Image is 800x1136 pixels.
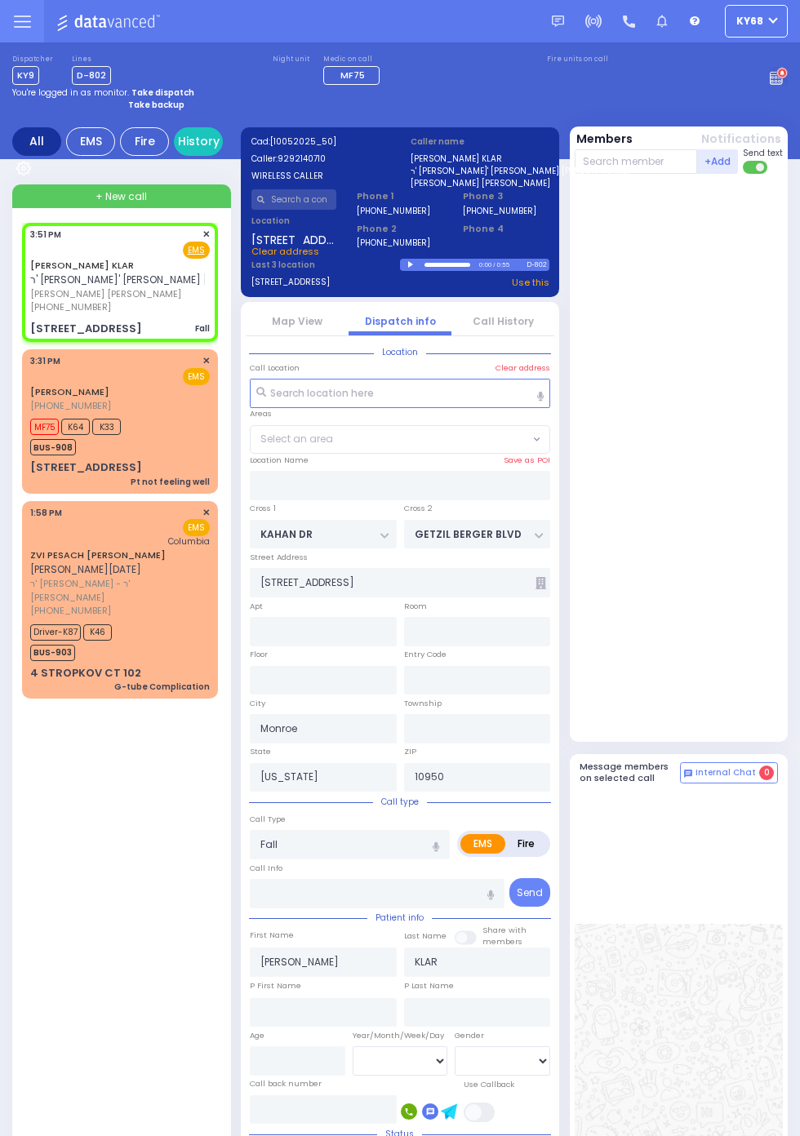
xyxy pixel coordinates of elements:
[30,507,62,519] span: 1:58 PM
[251,189,337,210] input: Search a contact
[697,149,738,174] button: +Add
[250,698,265,709] label: City
[250,379,550,408] input: Search location here
[250,1078,322,1089] label: Call back number
[174,127,223,156] a: History
[250,863,282,874] label: Call Info
[12,87,129,99] span: You're logged in as monitor.
[183,519,210,536] span: EMS
[30,385,109,398] a: [PERSON_NAME]
[460,834,505,854] label: EMS
[473,314,534,328] a: Call History
[250,455,309,466] label: Location Name
[30,439,76,455] span: BUS-908
[680,762,778,783] button: Internal Chat 0
[512,276,549,290] a: Use this
[736,14,763,29] span: ky68
[365,314,436,328] a: Dispatch info
[30,624,81,641] span: Driver-K87
[373,796,427,808] span: Call type
[61,419,90,435] span: K64
[496,255,511,274] div: 0:55
[496,362,550,374] label: Clear address
[30,604,111,617] span: [PHONE_NUMBER]
[30,287,282,301] span: [PERSON_NAME] [PERSON_NAME]
[202,506,210,520] span: ✕
[72,66,111,85] span: D-802
[404,649,447,660] label: Entry Code
[743,159,769,175] label: Turn off text
[251,135,390,148] label: Cad:
[552,16,564,28] img: message.svg
[30,548,166,561] a: ZVI PESACH [PERSON_NAME]
[411,177,549,189] label: [PERSON_NAME] [PERSON_NAME]
[251,245,319,258] span: Clear address
[273,55,309,64] label: Night unit
[580,761,681,783] h5: Message members on selected call
[30,419,59,435] span: MF75
[250,408,272,419] label: Areas
[250,980,301,992] label: P First Name
[202,354,210,368] span: ✕
[411,165,549,177] label: ר' [PERSON_NAME]' [PERSON_NAME] [PERSON_NAME]
[250,1030,264,1041] label: Age
[696,767,756,779] span: Internal Chat
[357,237,430,249] label: [PHONE_NUMBER]
[357,205,430,217] label: [PHONE_NUMBER]
[30,577,205,604] span: ר' [PERSON_NAME] - ר' [PERSON_NAME]
[357,189,442,203] span: Phone 1
[323,55,384,64] label: Medic on call
[367,912,432,924] span: Patient info
[492,255,496,274] div: /
[250,649,268,660] label: Floor
[374,346,426,358] span: Location
[250,503,276,514] label: Cross 1
[759,765,774,780] span: 0
[536,577,546,589] span: Other building occupants
[251,276,330,290] a: [STREET_ADDRESS]
[195,322,210,335] div: Fall
[411,135,549,148] label: Caller name
[30,459,142,476] div: [STREET_ADDRESS]
[30,273,282,286] span: ר' [PERSON_NAME]' [PERSON_NAME] [PERSON_NAME]
[260,432,333,446] span: Select an area
[30,229,61,241] span: 3:51 PM
[12,127,61,156] div: All
[411,153,549,165] label: [PERSON_NAME] KLAR
[56,11,165,32] img: Logo
[575,149,698,174] input: Search member
[250,552,308,563] label: Street Address
[272,314,322,328] a: Map View
[404,503,433,514] label: Cross 2
[131,476,210,488] div: Pt not feeling well
[120,127,169,156] div: Fire
[404,930,447,942] label: Last Name
[202,228,210,242] span: ✕
[482,925,527,935] small: Share with
[72,55,111,64] label: Lines
[463,222,549,236] span: Phone 4
[30,665,141,681] div: 4 STROPKOV CT 102
[251,170,390,182] label: WIRELESS CALLER
[12,55,53,64] label: Dispatcher
[250,814,286,825] label: Call Type
[340,69,365,82] span: MF75
[128,99,184,111] strong: Take backup
[251,232,337,245] span: [STREET_ADDRESS]
[455,1030,484,1041] label: Gender
[251,215,337,227] label: Location
[404,601,427,612] label: Room
[464,1079,514,1090] label: Use Callback
[66,127,115,156] div: EMS
[357,222,442,236] span: Phone 2
[114,681,210,693] div: G-tube Complication
[482,936,522,947] span: members
[168,535,210,548] span: Columbia
[743,147,783,159] span: Send text
[527,259,549,271] div: D-802
[404,746,416,757] label: ZIP
[30,562,141,576] span: [PERSON_NAME][DATE]
[478,255,493,274] div: 0:00
[250,746,271,757] label: State
[404,698,442,709] label: Township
